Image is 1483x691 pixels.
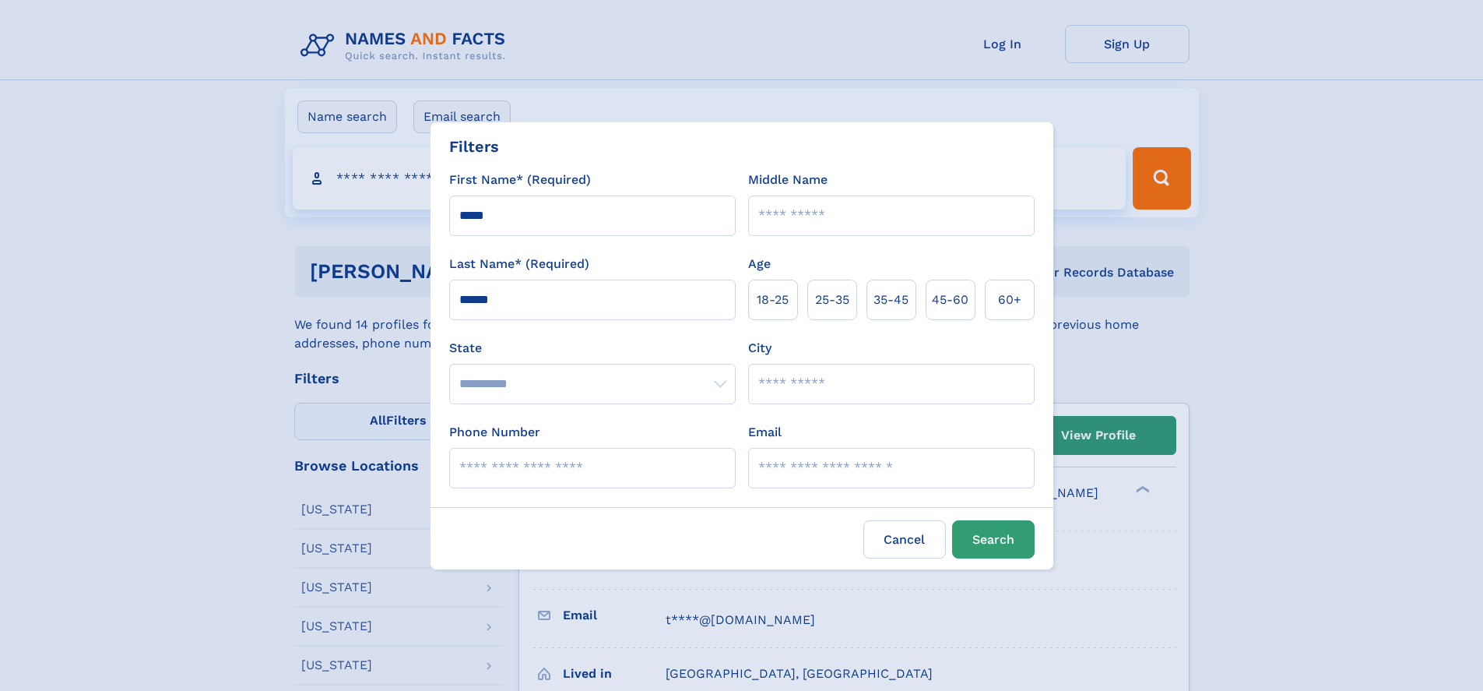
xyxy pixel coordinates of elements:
[449,135,499,158] div: Filters
[748,339,771,358] label: City
[748,423,782,442] label: Email
[449,423,540,442] label: Phone Number
[998,291,1021,309] span: 60+
[873,291,908,309] span: 35‑45
[449,339,736,358] label: State
[863,520,946,559] label: Cancel
[449,171,591,189] label: First Name* (Required)
[449,255,589,273] label: Last Name* (Required)
[757,291,789,309] span: 18‑25
[815,291,849,309] span: 25‑35
[952,520,1035,559] button: Search
[932,291,968,309] span: 45‑60
[748,171,828,189] label: Middle Name
[748,255,771,273] label: Age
